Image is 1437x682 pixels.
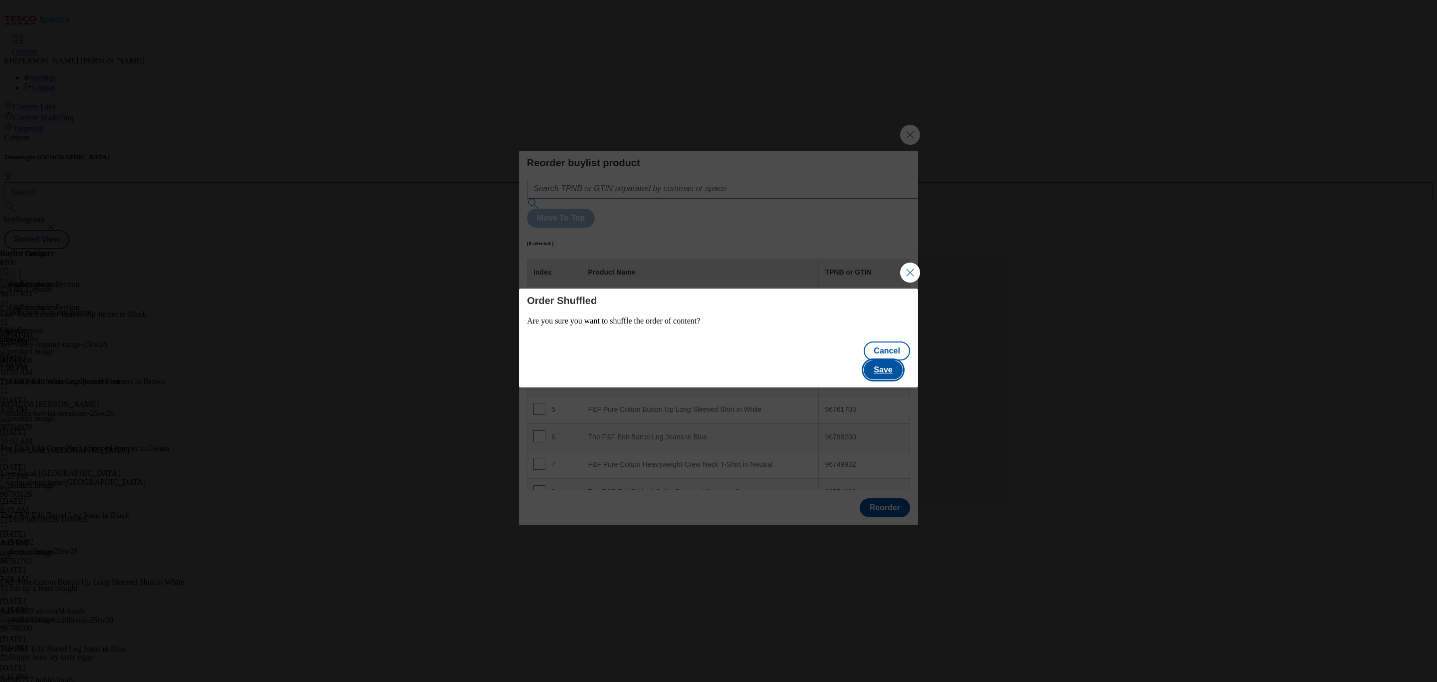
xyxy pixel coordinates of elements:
button: Close Modal [900,263,920,283]
button: Cancel [864,341,910,360]
button: Save [864,360,902,379]
h4: Order Shuffled [527,295,910,307]
div: Modal [519,289,918,387]
p: Are you sure you want to shuffle the order of content? [527,317,910,326]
